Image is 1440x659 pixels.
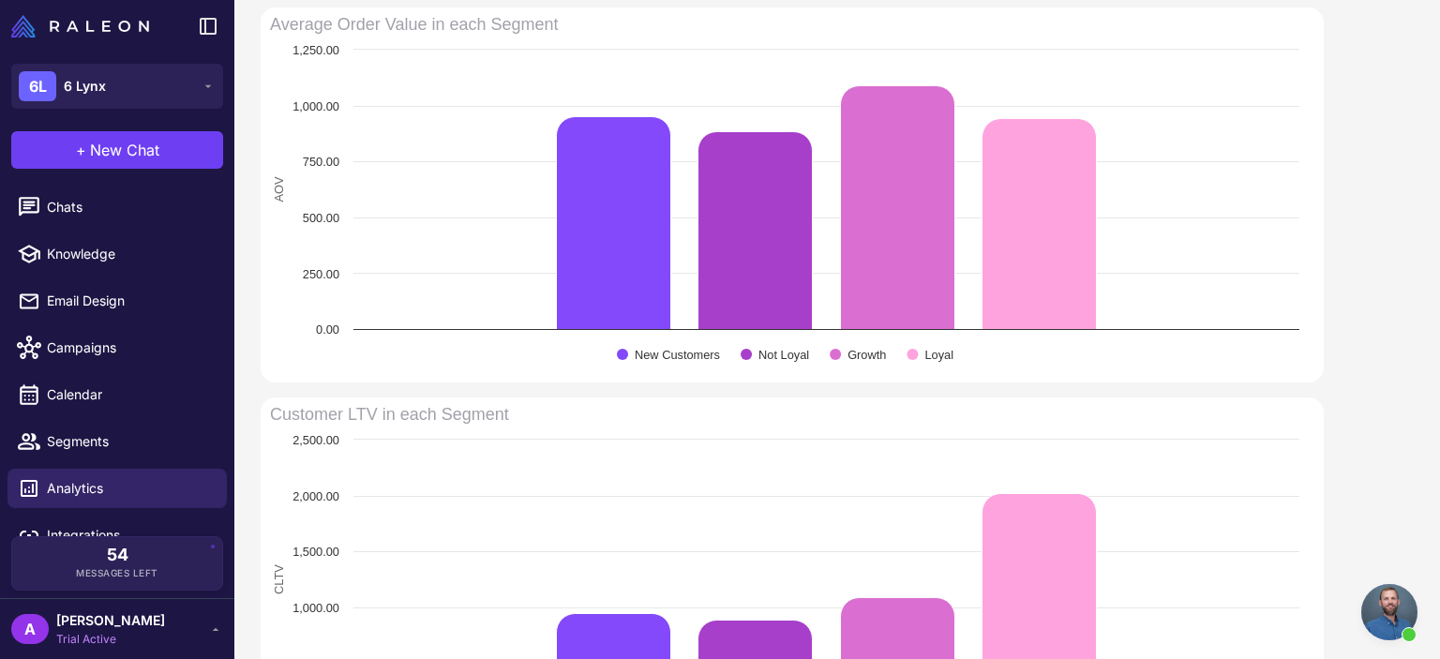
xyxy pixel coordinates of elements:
[7,328,227,367] a: Campaigns
[64,76,106,97] span: 6 Lynx
[11,131,223,169] button: +New Chat
[303,155,339,169] text: 750.00
[11,15,149,37] img: Raleon Logo
[292,489,339,503] text: 2,000.00
[7,281,227,321] a: Email Design
[758,348,809,362] text: Not Loyal
[19,71,56,101] div: 6L
[635,348,720,362] text: New Customers
[847,348,886,362] text: Growth
[272,176,286,202] text: AOV
[303,211,339,225] text: 500.00
[272,563,286,593] text: CLTV
[7,422,227,461] a: Segments
[107,547,128,563] span: 54
[47,478,212,499] span: Analytics
[292,601,339,615] text: 1,000.00
[7,375,227,414] a: Calendar
[270,15,559,34] text: Average Order Value in each Segment
[11,614,49,644] div: A
[47,244,212,264] span: Knowledge
[316,322,339,337] text: 0.00
[7,234,227,274] a: Knowledge
[7,469,227,508] a: Analytics
[270,405,509,424] text: Customer LTV in each Segment
[11,15,157,37] a: Raleon Logo
[7,187,227,227] a: Chats
[47,291,212,311] span: Email Design
[292,545,339,559] text: 1,500.00
[292,43,339,57] text: 1,250.00
[292,99,339,113] text: 1,000.00
[303,267,339,281] text: 250.00
[56,610,165,631] span: [PERSON_NAME]
[90,139,159,161] span: New Chat
[47,384,212,405] span: Calendar
[924,348,953,362] text: Loyal
[47,525,212,546] span: Integrations
[56,631,165,648] span: Trial Active
[292,433,339,447] text: 2,500.00
[11,64,223,109] button: 6L6 Lynx
[47,337,212,358] span: Campaigns
[47,431,212,452] span: Segments
[1361,584,1417,640] a: Open chat
[47,197,212,217] span: Chats
[76,566,158,580] span: Messages Left
[261,7,1309,382] svg: Average Order Value in each Segment
[76,139,86,161] span: +
[7,516,227,555] a: Integrations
